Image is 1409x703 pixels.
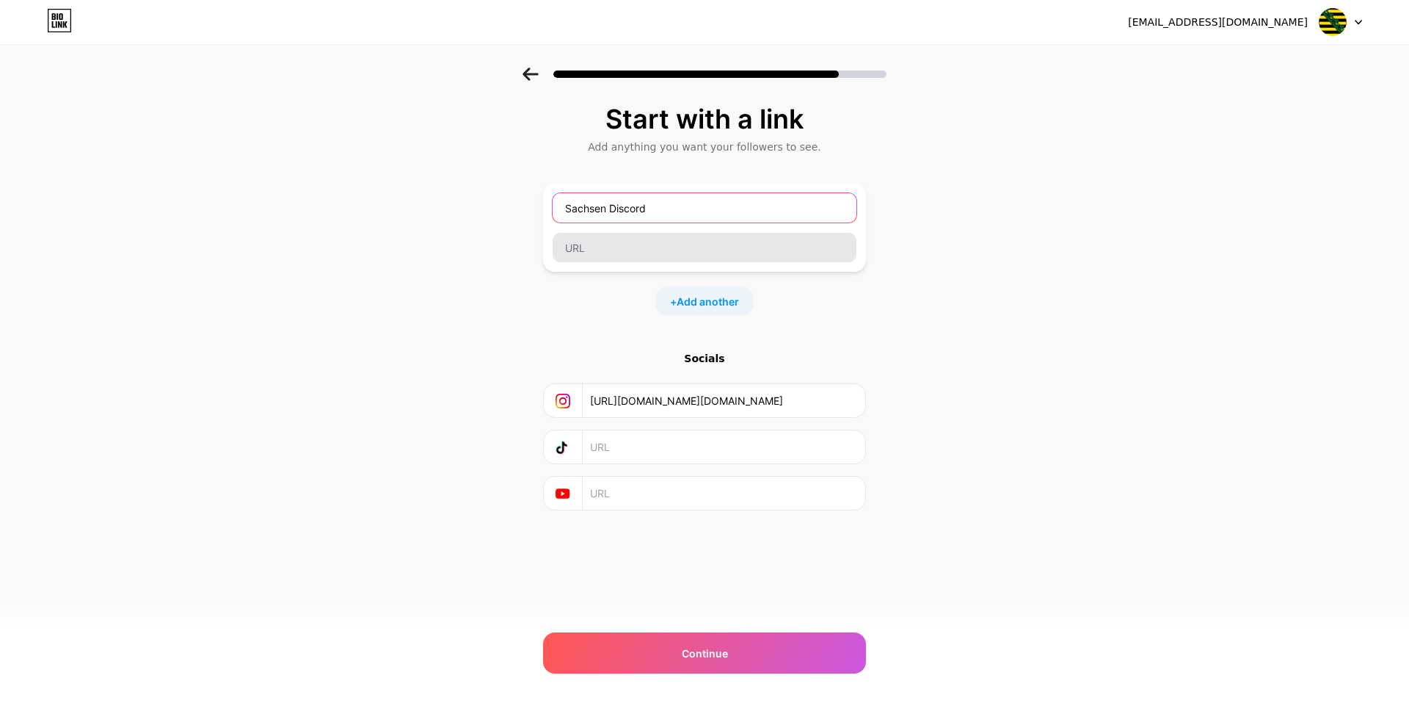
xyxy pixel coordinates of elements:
[655,286,754,316] div: +
[1319,8,1347,36] img: sachsentreff
[550,140,859,154] div: Add anything you want your followers to see.
[550,104,859,134] div: Start with a link
[553,193,856,223] input: Link name
[590,477,856,510] input: URL
[677,294,739,309] span: Add another
[553,233,856,262] input: URL
[543,351,866,366] div: Socials
[590,430,856,464] input: URL
[1128,15,1308,30] div: [EMAIL_ADDRESS][DOMAIN_NAME]
[682,646,728,661] span: Continue
[590,384,856,417] input: URL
